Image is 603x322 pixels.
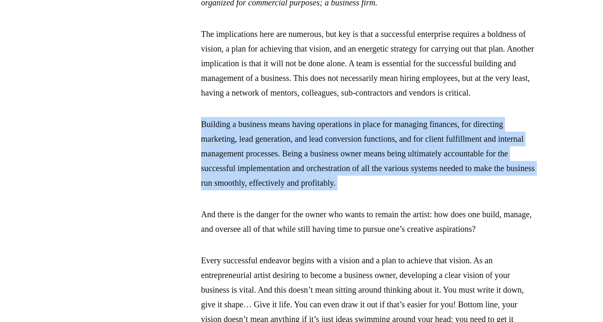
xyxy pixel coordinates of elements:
[201,207,536,236] p: And there is the danger for the owner who wants to remain the artist: how does one build, manage,...
[561,282,603,322] iframe: Chat Widget
[201,27,536,100] p: The implications here are numerous, but key is that a successful enterprise requires a boldness o...
[201,117,536,190] p: Building a business means having operations in place for managing finances, for directing marketi...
